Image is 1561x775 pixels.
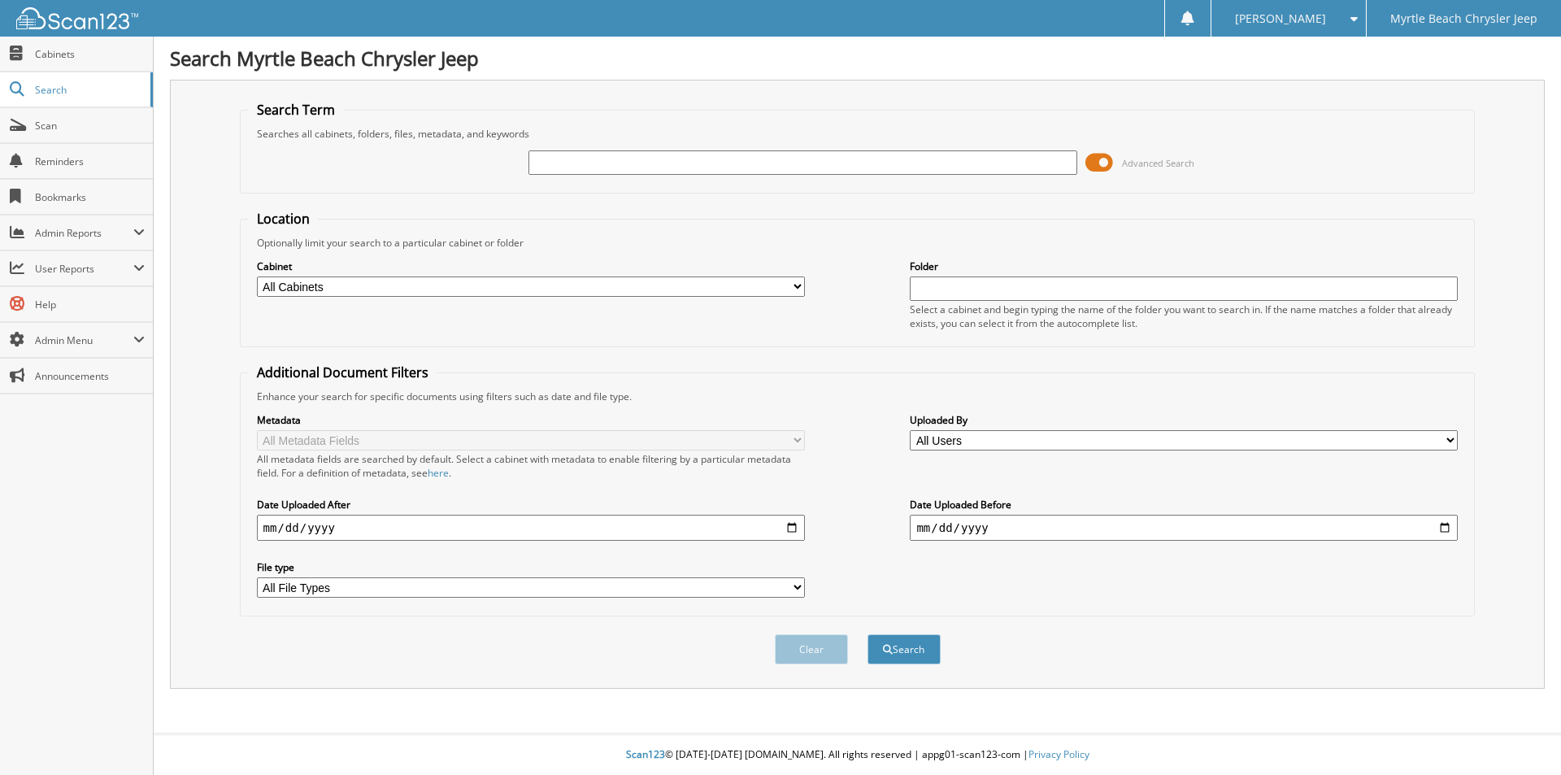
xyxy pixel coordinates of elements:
[867,634,941,664] button: Search
[1390,14,1537,24] span: Myrtle Beach Chrysler Jeep
[257,560,805,574] label: File type
[170,45,1545,72] h1: Search Myrtle Beach Chrysler Jeep
[35,226,133,240] span: Admin Reports
[910,515,1458,541] input: end
[257,452,805,480] div: All metadata fields are searched by default. Select a cabinet with metadata to enable filtering b...
[249,210,318,228] legend: Location
[35,83,142,97] span: Search
[910,259,1458,273] label: Folder
[257,413,805,427] label: Metadata
[35,155,145,168] span: Reminders
[35,298,145,311] span: Help
[249,236,1467,250] div: Optionally limit your search to a particular cabinet or folder
[910,413,1458,427] label: Uploaded By
[249,390,1467,403] div: Enhance your search for specific documents using filters such as date and file type.
[257,259,805,273] label: Cabinet
[16,7,138,29] img: scan123-logo-white.svg
[775,634,848,664] button: Clear
[35,333,133,347] span: Admin Menu
[257,498,805,512] label: Date Uploaded After
[910,498,1458,512] label: Date Uploaded Before
[154,735,1561,775] div: © [DATE]-[DATE] [DOMAIN_NAME]. All rights reserved | appg01-scan123-com |
[249,101,343,119] legend: Search Term
[626,747,665,761] span: Scan123
[35,47,145,61] span: Cabinets
[35,369,145,383] span: Announcements
[35,119,145,133] span: Scan
[1122,157,1194,169] span: Advanced Search
[428,466,449,480] a: here
[35,190,145,204] span: Bookmarks
[1235,14,1326,24] span: [PERSON_NAME]
[1028,747,1089,761] a: Privacy Policy
[249,364,437,381] legend: Additional Document Filters
[249,127,1467,141] div: Searches all cabinets, folders, files, metadata, and keywords
[910,303,1458,330] div: Select a cabinet and begin typing the name of the folder you want to search in. If the name match...
[257,515,805,541] input: start
[35,262,133,276] span: User Reports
